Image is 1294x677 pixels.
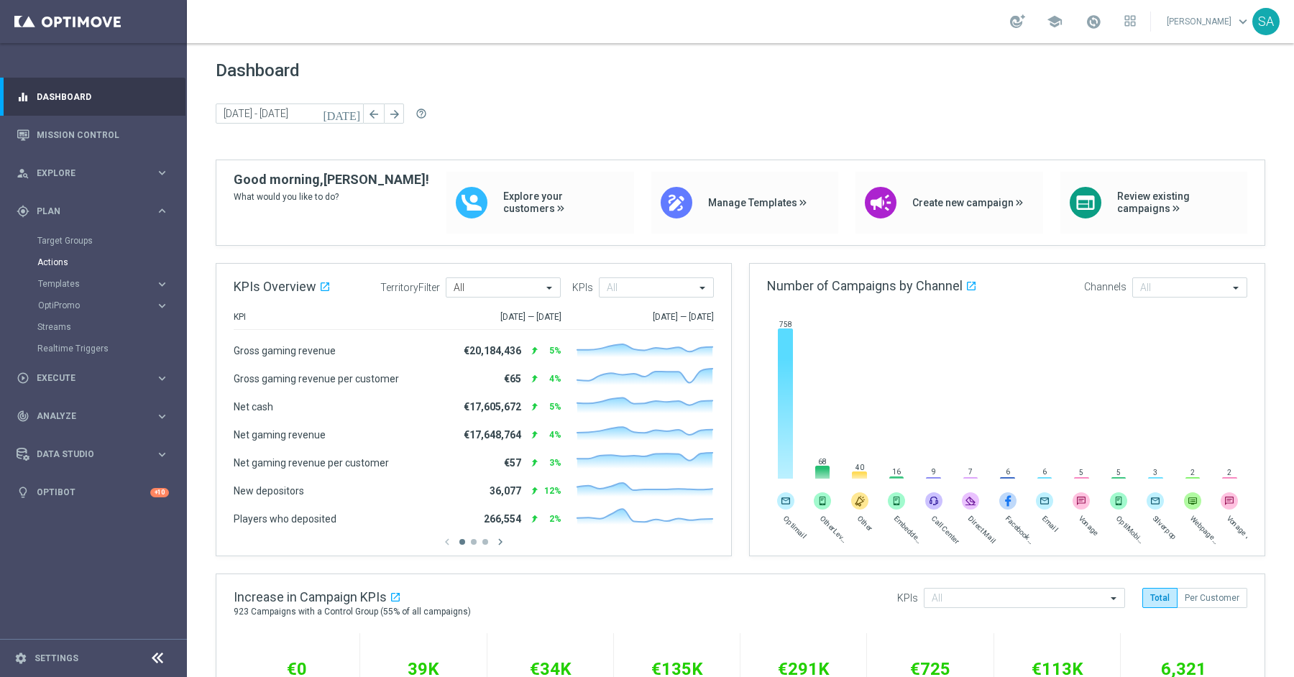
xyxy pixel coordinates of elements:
button: Templates keyboard_arrow_right [37,278,170,290]
button: equalizer Dashboard [16,91,170,103]
a: [PERSON_NAME]keyboard_arrow_down [1165,11,1252,32]
div: Streams [37,316,185,338]
div: Templates [37,273,185,295]
a: Streams [37,321,150,333]
div: Optibot [17,474,169,512]
a: Dashboard [37,78,169,116]
i: keyboard_arrow_right [155,448,169,461]
span: school [1047,14,1063,29]
span: OptiPromo [38,301,141,310]
button: OptiPromo keyboard_arrow_right [37,300,170,311]
a: Settings [35,654,78,663]
div: Data Studio [17,448,155,461]
button: Data Studio keyboard_arrow_right [16,448,170,460]
div: Actions [37,252,185,273]
i: keyboard_arrow_right [155,277,169,291]
button: lightbulb Optibot +10 [16,487,170,498]
button: person_search Explore keyboard_arrow_right [16,167,170,179]
i: keyboard_arrow_right [155,204,169,218]
div: +10 [150,488,169,497]
div: OptiPromo [37,295,185,316]
i: gps_fixed [17,205,29,218]
span: Explore [37,169,155,178]
span: Plan [37,207,155,216]
div: OptiPromo [38,301,155,310]
i: person_search [17,167,29,180]
span: Execute [37,374,155,382]
span: Analyze [37,412,155,420]
div: Explore [17,167,155,180]
a: Realtime Triggers [37,343,150,354]
a: Optibot [37,474,150,512]
span: Data Studio [37,450,155,459]
i: keyboard_arrow_right [155,166,169,180]
a: Mission Control [37,116,169,154]
i: equalizer [17,91,29,103]
div: Realtime Triggers [37,338,185,359]
i: keyboard_arrow_right [155,299,169,313]
i: keyboard_arrow_right [155,372,169,385]
i: play_circle_outline [17,372,29,384]
span: keyboard_arrow_down [1235,14,1251,29]
i: lightbulb [17,486,29,499]
div: Target Groups [37,230,185,252]
button: Mission Control [16,129,170,141]
div: Analyze [17,410,155,423]
span: Templates [38,280,141,288]
div: Execute [17,372,155,384]
button: play_circle_outline Execute keyboard_arrow_right [16,372,170,384]
div: Templates [38,280,155,288]
button: track_changes Analyze keyboard_arrow_right [16,410,170,422]
i: keyboard_arrow_right [155,410,169,423]
a: Target Groups [37,235,150,247]
a: Actions [37,257,150,268]
div: SA [1252,8,1280,35]
i: settings [14,652,27,665]
i: track_changes [17,410,29,423]
div: Plan [17,205,155,218]
div: Mission Control [17,116,169,154]
button: gps_fixed Plan keyboard_arrow_right [16,206,170,217]
div: Dashboard [17,78,169,116]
